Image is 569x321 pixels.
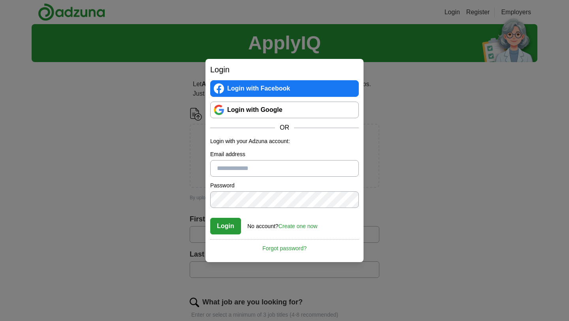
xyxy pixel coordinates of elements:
span: OR [275,123,294,132]
div: No account? [247,217,317,230]
a: Login with Facebook [210,80,359,97]
a: Login with Google [210,102,359,118]
a: Forgot password? [210,239,359,253]
h2: Login [210,64,359,76]
p: Login with your Adzuna account: [210,137,359,145]
label: Email address [210,150,359,159]
label: Password [210,181,359,190]
button: Login [210,218,241,234]
a: Create one now [279,223,318,229]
